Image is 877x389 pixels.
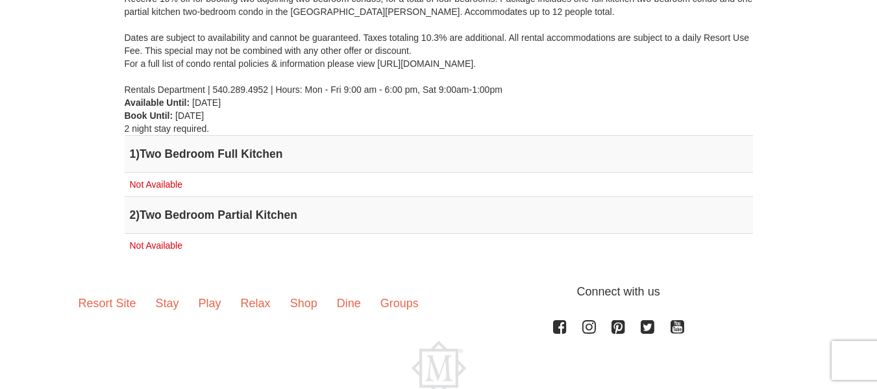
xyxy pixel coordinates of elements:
[125,97,190,108] strong: Available Until:
[125,110,173,121] strong: Book Until:
[231,283,280,323] a: Relax
[192,97,221,108] span: [DATE]
[136,147,140,160] span: )
[125,123,210,134] span: 2 night stay required.
[175,110,204,121] span: [DATE]
[69,283,809,301] p: Connect with us
[130,240,182,251] span: Not Available
[371,283,428,323] a: Groups
[280,283,327,323] a: Shop
[69,283,146,323] a: Resort Site
[130,208,748,221] h4: 2 Two Bedroom Partial Kitchen
[136,208,140,221] span: )
[189,283,231,323] a: Play
[130,179,182,190] span: Not Available
[130,147,748,160] h4: 1 Two Bedroom Full Kitchen
[327,283,371,323] a: Dine
[146,283,189,323] a: Stay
